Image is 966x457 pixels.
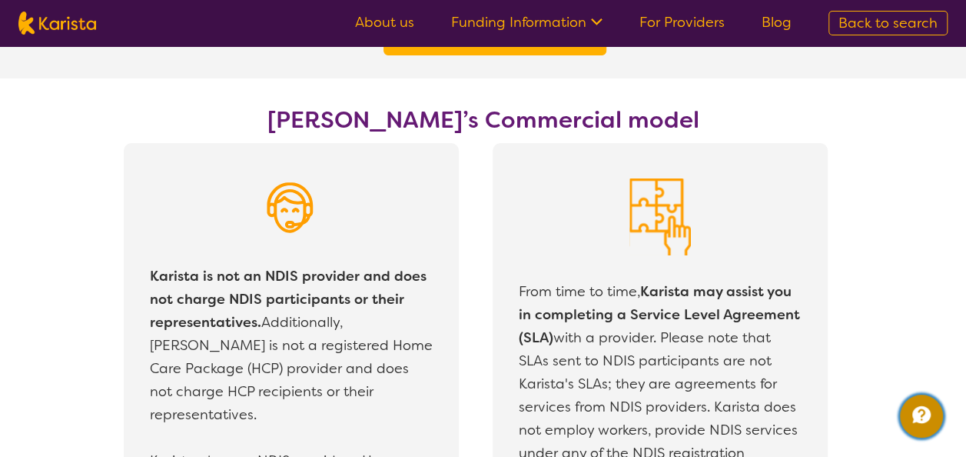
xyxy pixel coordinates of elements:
a: About us [355,13,414,32]
a: Back to search [828,11,948,35]
img: Person with headset icon [261,178,322,240]
p: Additionally, [PERSON_NAME] is not a registered Home Care Package (HCP) provider and does not cha... [150,265,433,426]
img: Puzzle icon [629,178,691,255]
button: Channel Menu [900,395,943,438]
span: Back to search [838,14,938,32]
a: Funding Information [451,13,603,32]
img: Karista logo [18,12,96,35]
a: Blog [762,13,792,32]
b: Karista may assist you in completing a Service Level Agreement (SLA) [519,282,800,347]
a: For Providers [639,13,725,32]
h2: [PERSON_NAME]’s Commercial model [207,106,760,134]
b: Karista is not an NDIS provider and does not charge NDIS participants or their representatives. [150,267,427,332]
